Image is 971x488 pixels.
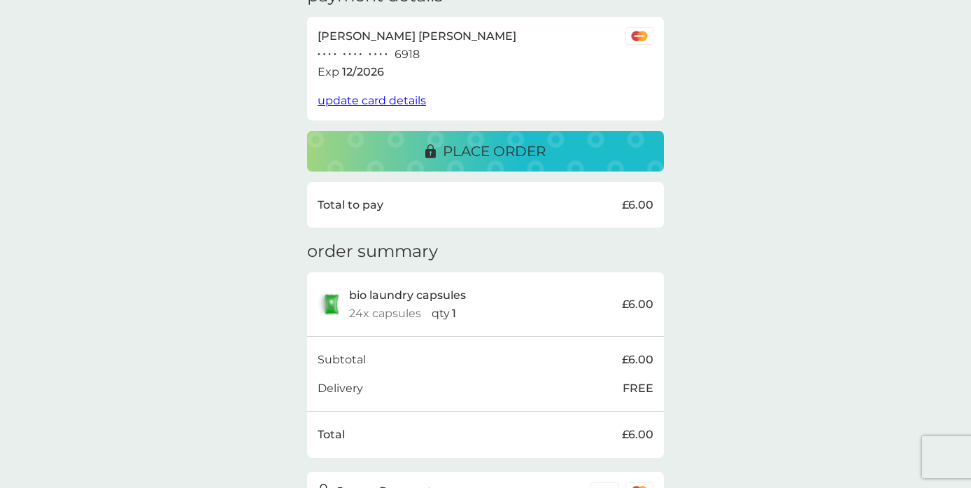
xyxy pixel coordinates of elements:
[623,379,653,398] p: FREE
[323,51,326,58] p: ●
[348,51,351,58] p: ●
[342,63,384,81] p: 12 / 2026
[307,131,664,172] button: place order
[622,426,653,444] p: £6.00
[318,379,363,398] p: Delivery
[318,94,426,107] span: update card details
[622,196,653,214] p: £6.00
[432,305,450,323] p: qty
[374,51,377,58] p: ●
[359,51,362,58] p: ●
[318,426,345,444] p: Total
[349,305,421,323] p: 24x capsules
[318,51,320,58] p: ●
[443,140,546,162] p: place order
[395,46,420,64] p: 6918
[328,51,331,58] p: ●
[318,92,426,110] button: update card details
[334,51,336,58] p: ●
[318,196,383,214] p: Total to pay
[379,51,382,58] p: ●
[385,51,388,58] p: ●
[318,27,516,46] p: [PERSON_NAME] [PERSON_NAME]
[343,51,346,58] p: ●
[318,351,366,369] p: Subtotal
[622,351,653,369] p: £6.00
[354,51,357,58] p: ●
[622,295,653,314] p: £6.00
[369,51,371,58] p: ●
[349,286,466,305] p: bio laundry capsules
[318,63,339,81] p: Exp
[452,305,456,323] p: 1
[307,242,438,262] h3: order summary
